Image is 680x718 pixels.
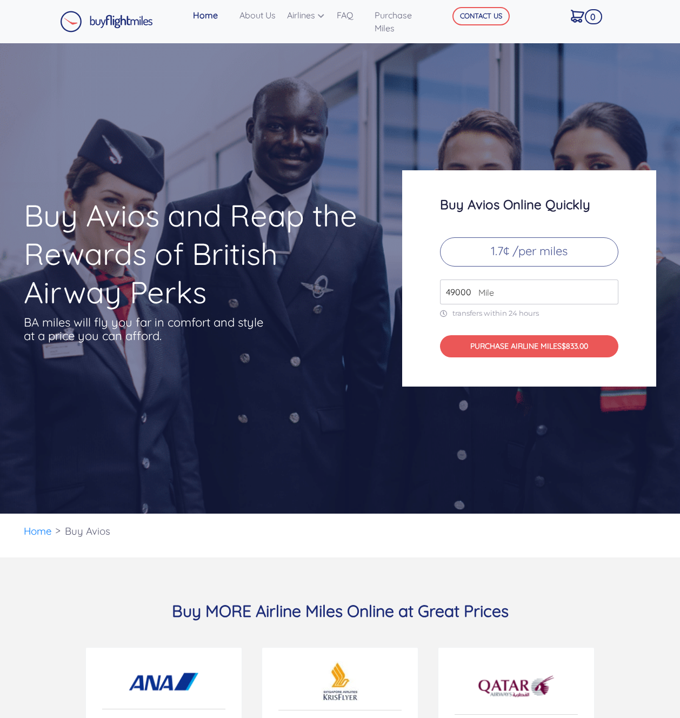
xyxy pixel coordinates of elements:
[562,341,588,351] span: $833.00
[566,4,599,27] a: 0
[24,196,360,311] h1: Buy Avios and Reap the Rewards of British Airway Perks
[24,601,656,621] h3: Buy MORE Airline Miles Online at Great Prices
[585,9,602,24] span: 0
[440,335,618,357] button: PURCHASE AIRLINE MILES$833.00
[189,4,235,26] a: Home
[440,237,618,267] p: 1.7¢ /per miles
[473,286,494,299] span: Mile
[440,197,618,211] h3: Buy Avios Online Quickly
[571,10,584,23] img: Cart
[332,4,370,26] a: FAQ
[477,668,555,706] img: Buy Qatr miles online
[126,662,202,700] img: Buy ANA miles online
[60,11,153,32] img: Buy Flight Miles Logo
[452,7,510,25] button: CONTACT US
[60,8,153,35] a: Buy Flight Miles Logo
[283,4,332,26] a: Airlines
[24,524,52,537] a: Home
[24,316,267,343] p: BA miles will fly you far in comfort and style at a price you can afford.
[235,4,282,26] a: About Us
[322,661,359,701] img: Buy British Airways airline miles online
[370,4,436,39] a: Purchase Miles
[440,309,618,318] p: transfers within 24 hours
[59,514,116,549] li: Buy Avios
